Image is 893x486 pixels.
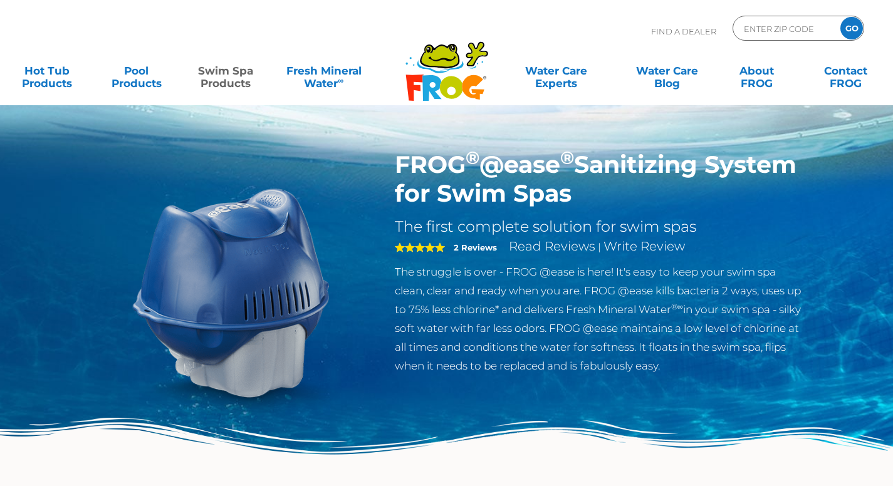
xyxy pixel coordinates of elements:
[395,150,804,208] h1: FROG @ease Sanitizing System for Swim Spas
[466,147,479,168] sup: ®
[722,58,791,83] a: AboutFROG
[560,147,574,168] sup: ®
[13,58,82,83] a: Hot TubProducts
[338,76,343,85] sup: ∞
[395,262,804,375] p: The struggle is over - FROG @ease is here! It's easy to keep your swim spa clean, clear and ready...
[632,58,702,83] a: Water CareBlog
[603,239,685,254] a: Write Review
[399,25,495,101] img: Frog Products Logo
[191,58,261,83] a: Swim SpaProducts
[102,58,171,83] a: PoolProducts
[90,150,377,437] img: ss-@ease-hero.png
[811,58,880,83] a: ContactFROG
[598,241,601,253] span: |
[671,302,683,311] sup: ®∞
[509,239,595,254] a: Read Reviews
[280,58,367,83] a: Fresh MineralWater∞
[840,17,863,39] input: GO
[651,16,716,47] p: Find A Dealer
[454,242,497,252] strong: 2 Reviews
[395,242,445,252] span: 5
[500,58,613,83] a: Water CareExperts
[395,217,804,236] h2: The first complete solution for swim spas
